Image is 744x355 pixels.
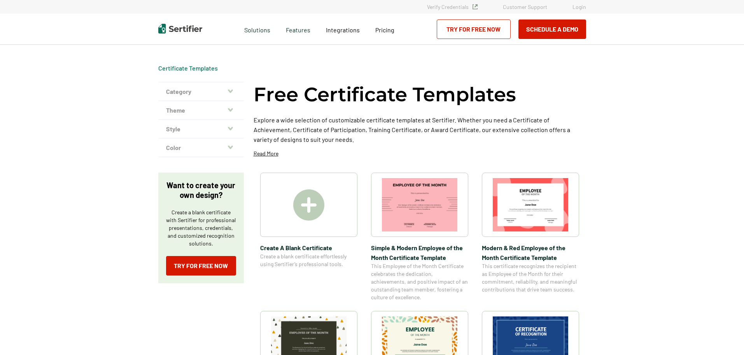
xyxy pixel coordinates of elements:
[244,24,270,34] span: Solutions
[166,180,236,200] p: Want to create your own design?
[286,24,310,34] span: Features
[371,173,468,301] a: Simple & Modern Employee of the Month Certificate TemplateSimple & Modern Employee of the Month C...
[254,150,278,157] p: Read More
[572,4,586,10] a: Login
[503,4,547,10] a: Customer Support
[293,189,324,221] img: Create A Blank Certificate
[482,173,579,301] a: Modern & Red Employee of the Month Certificate TemplateModern & Red Employee of the Month Certifi...
[375,26,394,34] span: Pricing
[482,262,579,293] span: This certificate recognizes the recipient as Employee of the Month for their commitment, reliabil...
[326,26,360,34] span: Integrations
[260,253,357,268] span: Create a blank certificate effortlessly using Sertifier’s professional tools.
[473,4,478,9] img: Verified
[158,24,202,34] img: Sertifier | Digital Credentialing Platform
[158,101,244,120] button: Theme
[260,243,357,253] span: Create A Blank Certificate
[158,138,244,157] button: Color
[371,243,468,262] span: Simple & Modern Employee of the Month Certificate Template
[158,64,218,72] div: Breadcrumb
[493,178,568,231] img: Modern & Red Employee of the Month Certificate Template
[382,178,457,231] img: Simple & Modern Employee of the Month Certificate Template
[166,208,236,247] p: Create a blank certificate with Sertifier for professional presentations, credentials, and custom...
[427,4,478,10] a: Verify Credentials
[371,262,468,301] span: This Employee of the Month Certificate celebrates the dedication, achievements, and positive impa...
[158,82,244,101] button: Category
[437,19,511,39] a: Try for Free Now
[326,24,360,34] a: Integrations
[166,256,236,276] a: Try for Free Now
[254,82,516,107] h1: Free Certificate Templates
[158,64,218,72] a: Certificate Templates
[375,24,394,34] a: Pricing
[482,243,579,262] span: Modern & Red Employee of the Month Certificate Template
[254,115,586,144] p: Explore a wide selection of customizable certificate templates at Sertifier. Whether you need a C...
[158,120,244,138] button: Style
